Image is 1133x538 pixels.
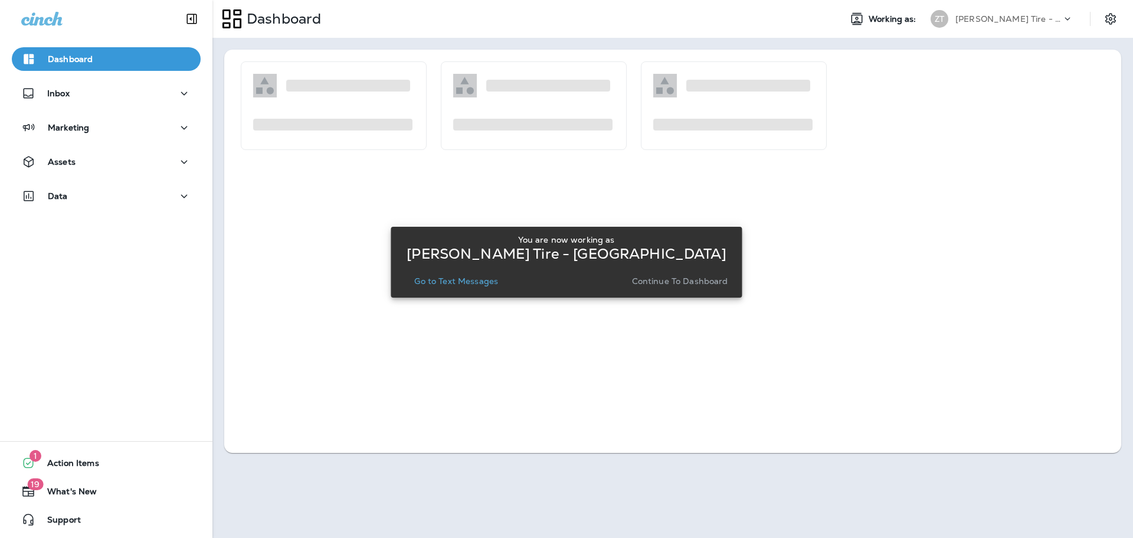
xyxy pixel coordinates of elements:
button: 1Action Items [12,451,201,475]
button: Continue to Dashboard [627,273,733,289]
button: Settings [1100,8,1121,30]
p: Marketing [48,123,89,132]
span: What's New [35,487,97,501]
p: [PERSON_NAME] Tire - [GEOGRAPHIC_DATA] [955,14,1062,24]
button: Marketing [12,116,201,139]
div: ZT [931,10,948,28]
button: Data [12,184,201,208]
button: Dashboard [12,47,201,71]
p: Inbox [47,89,70,98]
p: Data [48,191,68,201]
span: Action Items [35,458,99,472]
span: 19 [27,478,43,490]
p: Assets [48,157,76,167]
span: Working as: [869,14,919,24]
p: Go to Text Messages [414,276,498,286]
span: Support [35,515,81,529]
button: Collapse Sidebar [175,7,208,31]
button: Assets [12,150,201,174]
p: [PERSON_NAME] Tire - [GEOGRAPHIC_DATA] [407,249,726,259]
p: Dashboard [242,10,321,28]
button: Support [12,508,201,532]
p: You are now working as [518,235,614,244]
span: 1 [30,450,41,462]
p: Dashboard [48,54,93,64]
button: Inbox [12,81,201,105]
button: Go to Text Messages [410,273,503,289]
button: 19What's New [12,480,201,503]
p: Continue to Dashboard [632,276,728,286]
